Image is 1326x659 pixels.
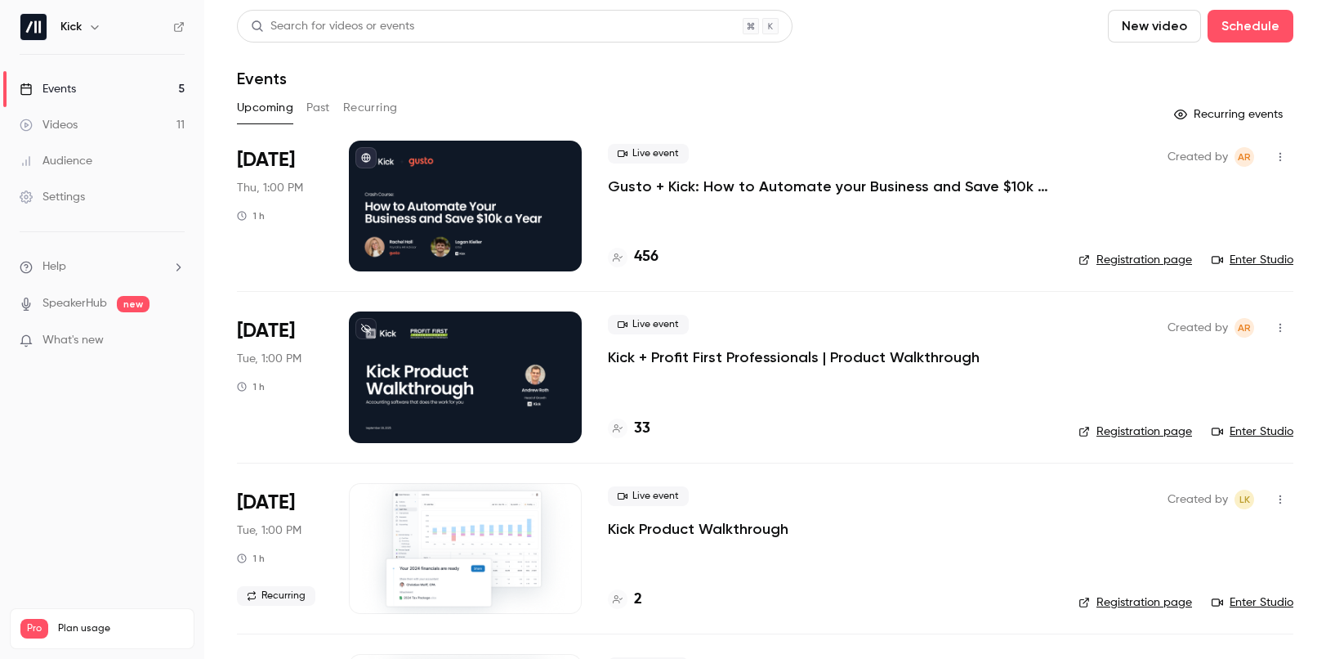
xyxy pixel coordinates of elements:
[1239,490,1250,509] span: LK
[20,258,185,276] li: help-dropdown-opener
[1168,147,1228,167] span: Created by
[237,552,265,565] div: 1 h
[237,586,315,606] span: Recurring
[1212,594,1293,611] a: Enter Studio
[306,95,330,121] button: Past
[20,153,92,169] div: Audience
[1234,490,1254,509] span: Logan Kieller
[237,69,287,88] h1: Events
[237,147,295,173] span: [DATE]
[20,81,76,97] div: Events
[237,380,265,393] div: 1 h
[165,334,185,348] iframe: Noticeable Trigger
[237,351,301,367] span: Tue, 1:00 PM
[42,332,104,349] span: What's new
[58,622,184,635] span: Plan usage
[1238,318,1251,338] span: AR
[634,418,650,440] h4: 33
[634,246,659,268] h4: 456
[237,490,295,516] span: [DATE]
[20,14,47,40] img: Kick
[608,347,980,367] a: Kick + Profit First Professionals | Product Walkthrough
[20,619,48,639] span: Pro
[608,519,788,539] a: Kick Product Walkthrough
[343,95,398,121] button: Recurring
[608,418,650,440] a: 33
[237,180,303,196] span: Thu, 1:00 PM
[608,589,642,611] a: 2
[1108,10,1201,43] button: New video
[237,209,265,222] div: 1 h
[20,189,85,205] div: Settings
[608,486,689,506] span: Live event
[1208,10,1293,43] button: Schedule
[237,522,301,539] span: Tue, 1:00 PM
[1234,318,1254,338] span: Andrew Roth
[1168,318,1228,338] span: Created by
[1078,594,1192,611] a: Registration page
[1168,490,1228,509] span: Created by
[634,589,642,611] h4: 2
[237,95,293,121] button: Upcoming
[1234,147,1254,167] span: Andrew Roth
[1238,147,1251,167] span: AR
[237,483,323,614] div: Sep 30 Tue, 11:00 AM (America/Los Angeles)
[237,318,295,344] span: [DATE]
[1078,252,1192,268] a: Registration page
[1212,424,1293,440] a: Enter Studio
[608,246,659,268] a: 456
[237,312,323,442] div: Sep 30 Tue, 2:00 PM (America/Toronto)
[20,117,78,133] div: Videos
[251,18,414,35] div: Search for videos or events
[42,258,66,276] span: Help
[1212,252,1293,268] a: Enter Studio
[60,19,82,35] h6: Kick
[42,295,107,312] a: SpeakerHub
[608,144,689,164] span: Live event
[1167,101,1293,128] button: Recurring events
[608,177,1052,196] a: Gusto + Kick: How to Automate your Business and Save $10k a Year
[117,296,150,312] span: new
[1078,424,1192,440] a: Registration page
[237,141,323,271] div: Sep 25 Thu, 11:00 AM (America/Vancouver)
[608,315,689,334] span: Live event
